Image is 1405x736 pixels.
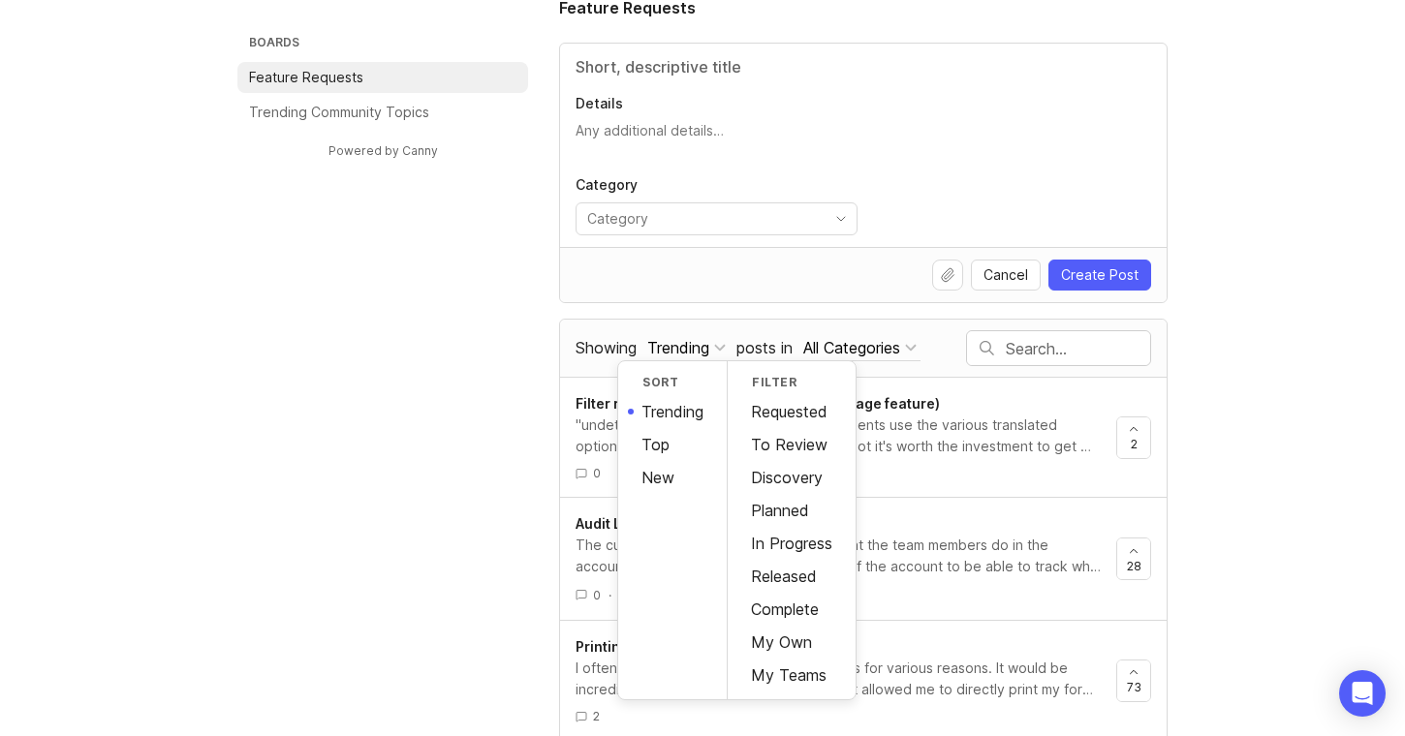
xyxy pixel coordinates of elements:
button: Upload file [932,260,963,291]
span: Cancel [983,265,1028,285]
div: Discovery [728,461,856,494]
button: 28 [1116,537,1151,580]
span: Filter responses by language (multi language feature) [576,395,940,412]
input: Title [576,55,1151,78]
span: 0 [593,587,601,603]
div: I often find myself needing to print my forms for various reasons. It would be incredibly helpful... [576,658,1101,700]
button: 2 [1116,416,1151,459]
div: Planned [728,494,856,527]
p: Trending Community Topics [249,103,429,122]
div: My Teams [728,659,856,691]
input: Category [587,208,824,230]
span: Printing / PDF Functionality for Forms [576,638,823,655]
div: "undetstanding what portion of my respondents use the various translated options would help me de... [576,414,1101,457]
div: Complete [728,593,856,626]
button: Create Post [1048,260,1151,291]
svg: toggle icon [826,211,857,227]
textarea: Details [576,121,1151,160]
span: posts in [736,338,793,357]
div: New [618,461,727,494]
a: Trending Community Topics [237,97,528,128]
p: Feature Requests [249,68,363,87]
button: 73 [1116,659,1151,702]
a: Audit Log: Form Change LogThe customer doesn't have visibility on what the team members do in the... [576,513,1116,604]
div: Trending [647,337,709,358]
p: Details [576,94,1151,113]
div: Filter [728,369,856,395]
div: In Progress [728,527,856,560]
div: Trending [618,395,727,428]
div: toggle menu [576,202,858,235]
a: Feature Requests [237,62,528,93]
div: All Categories [803,337,900,358]
div: Released [728,560,856,593]
span: 73 [1127,679,1141,695]
span: 0 [593,465,601,481]
div: Requested [728,395,856,428]
a: Filter responses by language (multi language feature)"undetstanding what portion of my respondent... [576,393,1116,481]
a: Powered by Canny [326,139,441,162]
span: Create Post [1061,265,1139,285]
span: 28 [1127,558,1141,574]
h3: Boards [245,31,528,58]
div: · [609,587,611,603]
div: Top [618,428,727,461]
input: Search… [1006,338,1150,359]
button: Cancel [971,260,1041,291]
span: Audit Log: Form Change Log [576,515,764,532]
span: 2 [593,708,600,724]
div: The customer doesn't have visibility on what the team members do in the account. They want the ow... [576,535,1101,577]
div: My Own [728,626,856,659]
div: To Review [728,428,856,461]
a: Printing / PDF Functionality for FormsI often find myself needing to print my forms for various r... [576,636,1116,724]
button: Showing [643,335,730,361]
div: Sort [618,369,727,395]
p: Category [576,175,858,195]
div: Open Intercom Messenger [1339,670,1386,717]
span: Showing [576,338,637,357]
button: posts in [799,335,921,361]
span: 2 [1131,436,1138,452]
